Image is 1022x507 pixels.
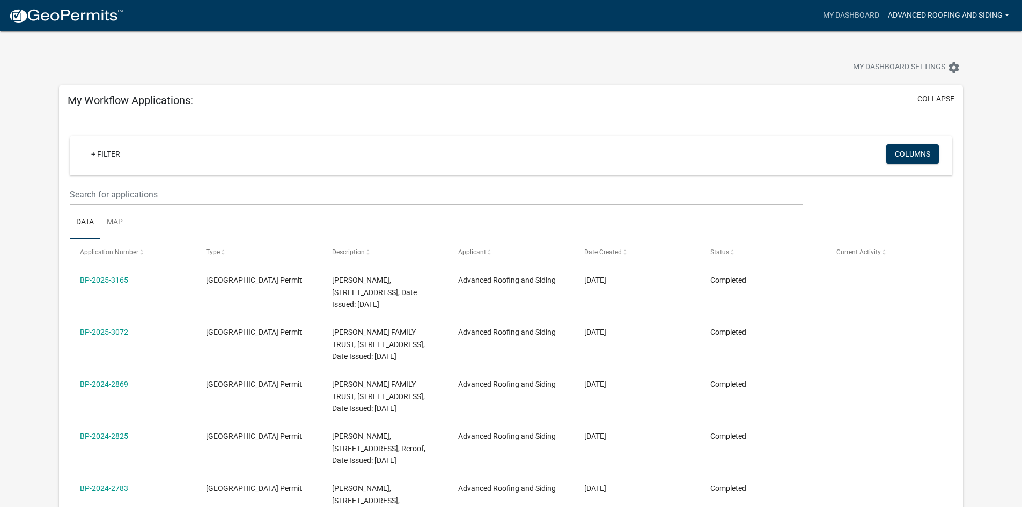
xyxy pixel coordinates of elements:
a: Advanced Roofing and Siding [884,5,1013,26]
span: Application Number [80,248,138,256]
span: Isanti County Building Permit [206,276,302,284]
datatable-header-cell: Application Number [70,239,196,265]
span: Isanti County Building Permit [206,380,302,388]
span: 08/09/2024 [584,432,606,440]
datatable-header-cell: Type [196,239,322,265]
a: BP-2024-2783 [80,484,128,493]
datatable-header-cell: Status [700,239,826,265]
span: DESCHENES FAMILY TRUST, 3673 253RD AVE NW, Reroof, Date Issued: 10/03/2024 [332,380,425,413]
span: Applicant [458,248,486,256]
span: Advanced Roofing and Siding [458,328,556,336]
a: BP-2025-3072 [80,328,128,336]
datatable-header-cell: Current Activity [826,239,952,265]
span: Type [206,248,220,256]
input: Search for applications [70,183,802,205]
span: Current Activity [836,248,881,256]
button: Columns [886,144,939,164]
span: Isanti County Building Permit [206,484,302,493]
a: BP-2025-3165 [80,276,128,284]
a: BP-2024-2825 [80,432,128,440]
a: BP-2024-2869 [80,380,128,388]
datatable-header-cell: Description [322,239,448,265]
span: Date Created [584,248,622,256]
button: My Dashboard Settingssettings [844,57,969,78]
span: My Dashboard Settings [853,61,945,74]
span: Completed [710,328,746,336]
span: 10/01/2024 [584,380,606,388]
a: Data [70,205,100,240]
span: Advanced Roofing and Siding [458,380,556,388]
span: 05/30/2025 [584,276,606,284]
span: Status [710,248,729,256]
span: 07/08/2024 [584,484,606,493]
span: Completed [710,484,746,493]
a: My Dashboard [819,5,884,26]
span: Completed [710,380,746,388]
span: Isanti County Building Permit [206,432,302,440]
datatable-header-cell: Applicant [448,239,574,265]
a: + Filter [83,144,129,164]
span: DESCHENES FAMILY TRUST, 3673 253RD AVE NW, Reside, Date Issued: 03/26/2025 [332,328,425,361]
span: Description [332,248,365,256]
span: Completed [710,432,746,440]
a: Map [100,205,129,240]
span: STEPHEN SINGER, 28022 YAK ST NW, Reroof, Date Issued: 08/16/2024 [332,432,425,465]
span: Advanced Roofing and Siding [458,484,556,493]
h5: My Workflow Applications: [68,94,193,107]
span: Isanti County Building Permit [206,328,302,336]
span: 03/25/2025 [584,328,606,336]
span: Advanced Roofing and Siding [458,276,556,284]
button: collapse [917,93,954,105]
span: Completed [710,276,746,284]
span: Advanced Roofing and Siding [458,432,556,440]
i: settings [947,61,960,74]
span: KRISTINE PETERSON, 25616 NACRE ST NW, Reroof, Date Issued: 06/03/2025 [332,276,417,309]
datatable-header-cell: Date Created [574,239,700,265]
